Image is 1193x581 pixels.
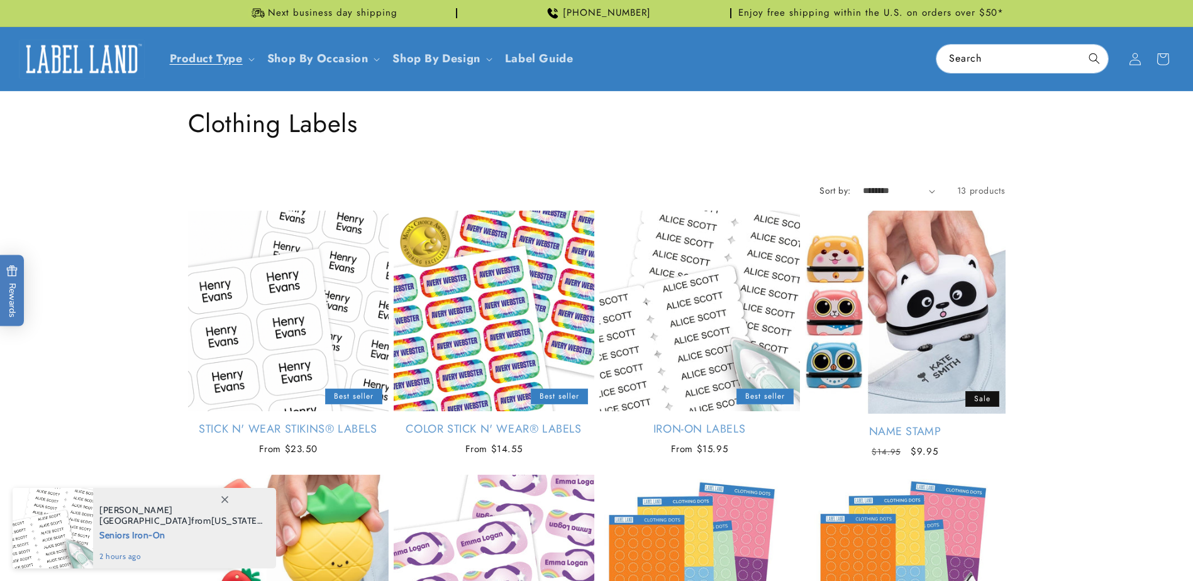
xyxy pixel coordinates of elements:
[1080,45,1108,72] button: Search
[162,44,260,74] summary: Product Type
[267,52,369,66] span: Shop By Occasion
[188,422,389,436] a: Stick N' Wear Stikins® Labels
[99,505,263,526] span: from , purchased
[188,107,1006,140] h1: Clothing Labels
[957,184,1006,197] span: 13 products
[170,50,243,67] a: Product Type
[738,7,1004,19] span: Enjoy free shipping within the U.S. on orders over $50*
[497,44,581,74] a: Label Guide
[260,44,386,74] summary: Shop By Occasion
[268,7,397,19] span: Next business day shipping
[563,7,651,19] span: [PHONE_NUMBER]
[6,265,18,318] span: Rewards
[805,424,1006,439] a: Name Stamp
[211,515,262,526] span: [US_STATE]
[385,44,497,74] summary: Shop By Design
[1067,527,1180,568] iframe: Gorgias live chat messenger
[505,52,574,66] span: Label Guide
[394,422,594,436] a: Color Stick N' Wear® Labels
[819,184,850,197] label: Sort by:
[599,422,800,436] a: Iron-On Labels
[392,50,480,67] a: Shop By Design
[99,504,191,526] span: [PERSON_NAME][GEOGRAPHIC_DATA]
[14,35,150,83] a: Label Land
[19,40,145,79] img: Label Land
